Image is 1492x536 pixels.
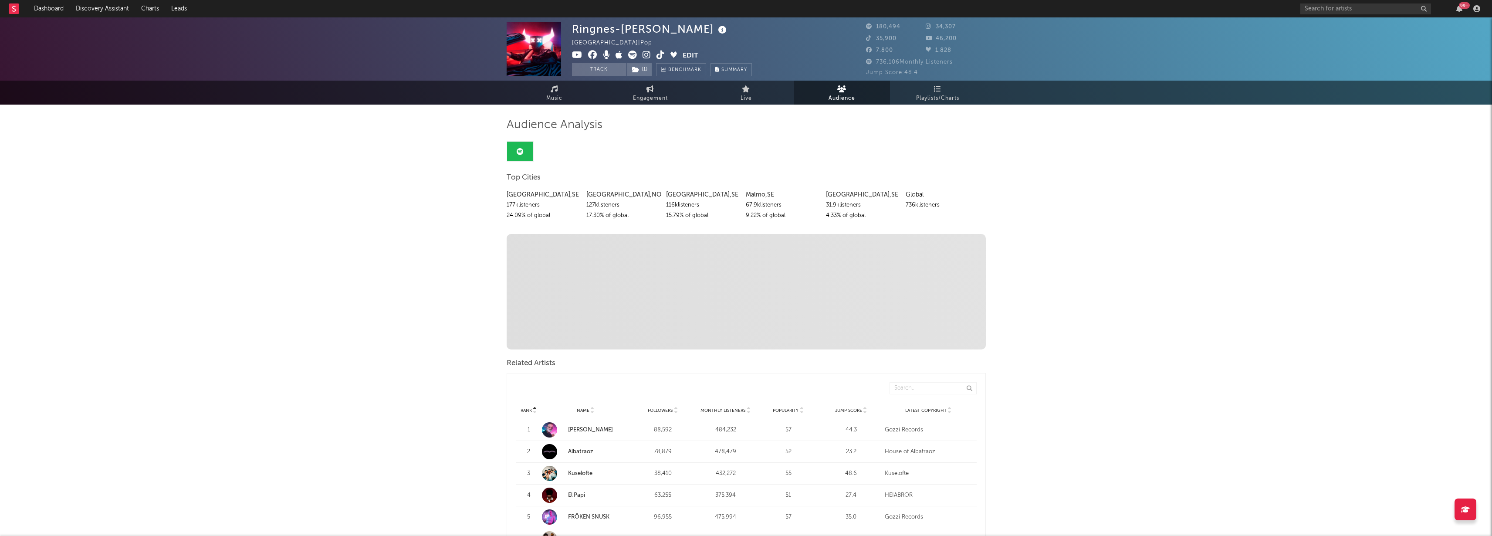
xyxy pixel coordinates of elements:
[697,469,755,478] div: 432,272
[633,93,668,104] span: Engagement
[626,63,652,76] span: ( 1 )
[542,488,629,503] a: El Papi
[835,408,862,413] span: Jump Score
[916,93,959,104] span: Playlists/Charts
[507,210,580,221] div: 24.09 % of global
[906,200,979,210] div: 736k listeners
[507,173,541,183] span: Top Cities
[822,491,880,500] div: 27.4
[926,24,956,30] span: 34,307
[710,63,752,76] button: Summary
[885,491,972,500] div: HEIABROR
[507,200,580,210] div: 177k listeners
[697,491,755,500] div: 375,394
[826,210,899,221] div: 4.33 % of global
[721,68,747,72] span: Summary
[885,426,972,434] div: Gozzi Records
[648,408,673,413] span: Followers
[826,190,899,200] div: [GEOGRAPHIC_DATA] , SE
[634,469,692,478] div: 38,410
[822,426,880,434] div: 44.3
[773,408,798,413] span: Popularity
[826,200,899,210] div: 31.9k listeners
[668,65,701,75] span: Benchmark
[520,513,538,522] div: 5
[507,120,602,130] span: Audience Analysis
[634,491,692,500] div: 63,255
[507,81,602,105] a: Music
[866,36,897,41] span: 35,900
[634,426,692,434] div: 88,592
[520,426,538,434] div: 1
[634,513,692,522] div: 96,955
[759,448,818,456] div: 52
[542,509,629,525] a: FRÖKEN SNUSK
[905,408,947,413] span: Latest Copyright
[866,59,953,65] span: 736,106 Monthly Listeners
[572,22,729,36] div: Ringnes-[PERSON_NAME]
[759,513,818,522] div: 57
[521,408,532,413] span: Rank
[572,63,626,76] button: Track
[926,47,951,53] span: 1,828
[822,513,880,522] div: 35.0
[627,63,652,76] button: (1)
[890,81,986,105] a: Playlists/Charts
[1300,3,1431,14] input: Search for artists
[829,93,855,104] span: Audience
[546,93,562,104] span: Music
[683,51,698,61] button: Edit
[568,449,593,455] a: Albatraoz
[542,466,629,481] a: Kuselofte
[697,426,755,434] div: 484,232
[698,81,794,105] a: Live
[666,200,739,210] div: 116k listeners
[586,200,660,210] div: 127k listeners
[890,382,977,394] input: Search...
[746,200,819,210] div: 67.9k listeners
[759,491,818,500] div: 51
[507,190,580,200] div: [GEOGRAPHIC_DATA] , SE
[885,448,972,456] div: House of Albatraoz
[759,469,818,478] div: 55
[866,70,918,75] span: Jump Score: 48.4
[741,93,752,104] span: Live
[885,513,972,522] div: Gozzi Records
[520,469,538,478] div: 3
[586,190,660,200] div: [GEOGRAPHIC_DATA] , NO
[697,448,755,456] div: 478,479
[666,210,739,221] div: 15.79 % of global
[656,63,706,76] a: Benchmark
[586,210,660,221] div: 17.30 % of global
[577,408,589,413] span: Name
[700,408,745,413] span: Monthly Listeners
[759,426,818,434] div: 57
[568,492,585,498] a: El Papi
[602,81,698,105] a: Engagement
[866,47,893,53] span: 7,800
[520,448,538,456] div: 2
[746,210,819,221] div: 9.22 % of global
[572,38,662,48] div: [GEOGRAPHIC_DATA] | Pop
[568,471,592,476] a: Kuselofte
[1459,2,1470,9] div: 99 +
[794,81,890,105] a: Audience
[507,358,555,369] span: Related Artists
[926,36,957,41] span: 46,200
[822,448,880,456] div: 23.2
[906,190,979,200] div: Global
[866,24,900,30] span: 180,494
[542,422,629,438] a: [PERSON_NAME]
[746,190,819,200] div: Malmo , SE
[568,514,609,520] a: FRÖKEN SNUSK
[666,190,739,200] div: [GEOGRAPHIC_DATA] , SE
[542,444,629,459] a: Albatraoz
[697,513,755,522] div: 475,994
[1456,5,1462,12] button: 99+
[634,448,692,456] div: 78,879
[568,427,613,433] a: [PERSON_NAME]
[520,491,538,500] div: 4
[822,469,880,478] div: 48.6
[885,469,972,478] div: Kuselofte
